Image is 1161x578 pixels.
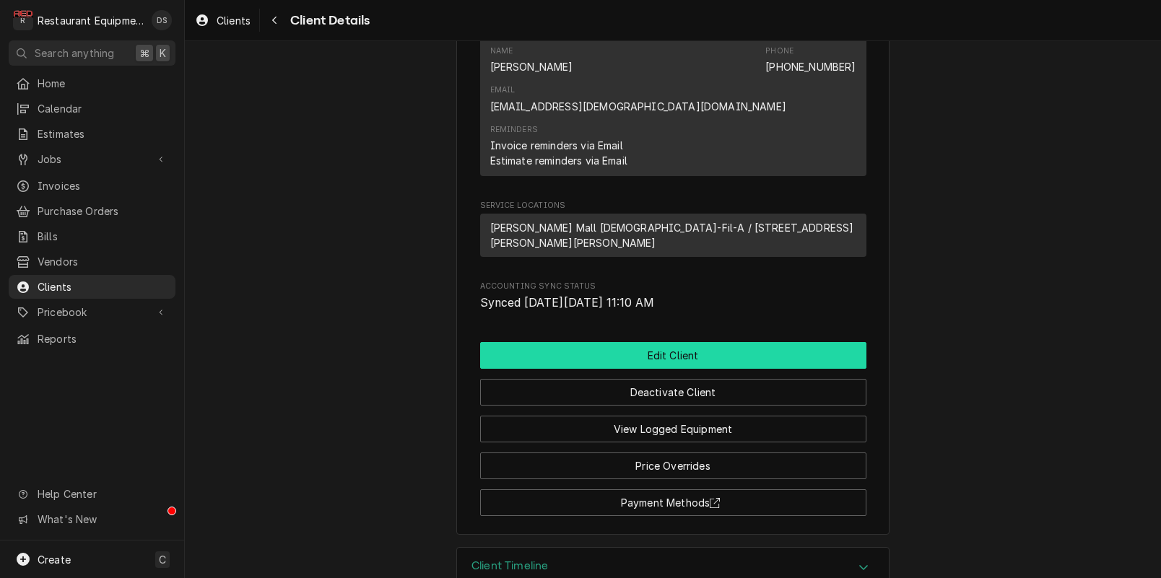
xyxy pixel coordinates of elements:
span: [PERSON_NAME] Mall [DEMOGRAPHIC_DATA]-Fil-A / [STREET_ADDRESS][PERSON_NAME][PERSON_NAME] [490,220,856,250]
span: Purchase Orders [38,203,168,219]
span: C [159,552,166,567]
div: Phone [765,45,856,74]
div: Accounting Sync Status [480,281,866,312]
div: Restaurant Equipment Diagnostics's Avatar [13,10,33,30]
button: Deactivate Client [480,379,866,406]
button: Edit Client [480,342,866,369]
div: Invoice reminders via Email [490,138,623,153]
span: Accounting Sync Status [480,294,866,312]
a: Go to Pricebook [9,300,175,324]
a: Go to Jobs [9,147,175,171]
button: Navigate back [263,9,286,32]
span: Home [38,76,168,91]
div: Service Location [480,214,866,257]
span: Client Details [286,11,370,30]
div: Name [490,45,513,57]
a: Go to What's New [9,507,175,531]
div: Client Contacts List [480,10,866,182]
div: Email [490,84,516,96]
div: Button Group [480,342,866,516]
div: Service Locations [480,200,866,263]
span: Search anything [35,45,114,61]
a: [EMAIL_ADDRESS][DEMOGRAPHIC_DATA][DOMAIN_NAME] [490,100,786,113]
div: Button Group Row [480,442,866,479]
a: Vendors [9,250,175,273]
span: Clients [38,279,168,294]
div: Button Group Row [480,369,866,406]
span: What's New [38,512,167,527]
div: Reminders [490,124,627,168]
div: DS [152,10,172,30]
button: Price Overrides [480,452,866,479]
div: Contact [480,10,866,176]
a: Clients [9,275,175,299]
h3: Client Timeline [471,559,548,573]
a: Estimates [9,122,175,146]
span: Calendar [38,101,168,116]
div: [PERSON_NAME] [490,59,573,74]
span: Jobs [38,152,147,167]
a: [PHONE_NUMBER] [765,61,856,73]
span: Vendors [38,254,168,269]
div: Derek Stewart's Avatar [152,10,172,30]
a: Invoices [9,174,175,198]
span: ⌘ [139,45,149,61]
button: View Logged Equipment [480,416,866,442]
a: Bills [9,224,175,248]
div: Button Group Row [480,342,866,369]
div: R [13,10,33,30]
span: Clients [217,13,251,28]
div: Estimate reminders via Email [490,153,627,168]
button: Search anything⌘K [9,40,175,66]
span: Synced [DATE][DATE] 11:10 AM [480,296,654,310]
a: Clients [189,9,256,32]
a: Purchase Orders [9,199,175,223]
span: Help Center [38,486,167,502]
a: Home [9,71,175,95]
div: Phone [765,45,793,57]
div: Button Group Row [480,479,866,516]
span: Accounting Sync Status [480,281,866,292]
span: Reports [38,331,168,346]
div: Button Group Row [480,406,866,442]
div: Reminders [490,124,538,136]
span: Estimates [38,126,168,141]
span: Pricebook [38,305,147,320]
span: Invoices [38,178,168,193]
div: Name [490,45,573,74]
a: Reports [9,327,175,351]
a: Go to Help Center [9,482,175,506]
span: Service Locations [480,200,866,211]
div: Service Locations List [480,214,866,263]
span: Create [38,553,71,566]
div: Restaurant Equipment Diagnostics [38,13,144,28]
div: Email [490,84,786,113]
span: K [160,45,166,61]
button: Payment Methods [480,489,866,516]
span: Bills [38,229,168,244]
a: Calendar [9,97,175,121]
